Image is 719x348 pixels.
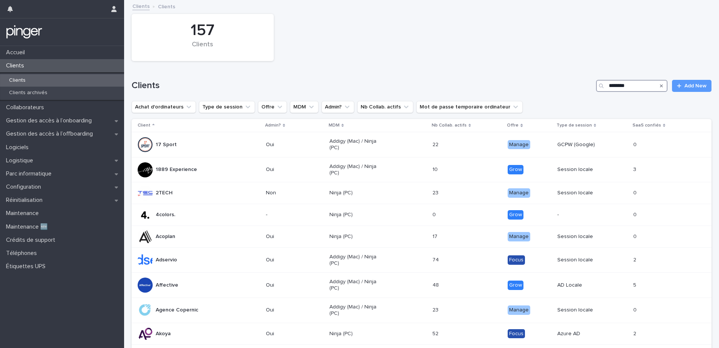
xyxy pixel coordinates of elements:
p: Offre [507,121,519,130]
div: Manage [508,140,530,150]
p: Session locale [557,257,611,263]
tr: AdservioOuiAddigy (Mac) / Ninja (PC)7474 FocusSession locale22 [132,247,711,273]
tr: 1889 ExperienceOuiAddigy (Mac) / Ninja (PC)1010 GrowSession locale33 [132,157,711,182]
p: Gestion des accès à l’onboarding [3,117,98,124]
p: Étiquettes UPS [3,263,52,270]
p: 74 [432,255,440,263]
div: Focus [508,329,525,339]
tr: 2TECHNonNinja (PC)2323 ManageSession locale00 [132,182,711,204]
p: 48 [432,281,440,288]
button: Offre [258,101,287,113]
h1: Clients [132,80,593,91]
p: Configuration [3,183,47,191]
p: Addigy (Mac) / Ninja (PC) [329,138,383,151]
p: Gestion des accès à l’offboarding [3,130,99,137]
img: mTgBEunGTSyRkCgitkcU [6,24,42,40]
button: Nb Collab. actifs [357,101,413,113]
p: Oui [266,257,320,263]
p: Agence Copernic [156,307,198,313]
div: Manage [508,232,530,241]
p: Ninja (PC) [329,212,383,218]
p: Client [138,121,150,130]
p: Logiciels [3,144,35,151]
tr: AffectiveOuiAddigy (Mac) / Ninja (PC)4848 GrowAD Locale55 [132,273,711,298]
p: Acoplan [156,234,175,240]
p: - [557,212,611,218]
p: 10 [432,165,439,173]
a: Clients [132,2,150,10]
p: Session locale [557,166,611,173]
p: 17 Sport [156,142,177,148]
div: Clients [144,41,261,56]
p: Réinitialisation [3,197,49,204]
tr: 4colors.-Ninja (PC)00 Grow-00 [132,204,711,226]
p: Addigy (Mac) / Ninja (PC) [329,304,383,317]
div: Grow [508,210,523,220]
p: GCPW (Google) [557,142,611,148]
p: Non [266,190,320,196]
p: Ninja (PC) [329,190,383,196]
p: - [266,212,320,218]
a: Add New [672,80,711,92]
p: 2 [633,329,638,337]
p: Session locale [557,234,611,240]
p: Clients [3,77,32,84]
p: 0 [633,210,638,218]
p: Ninja (PC) [329,234,383,240]
p: Oui [266,166,320,173]
p: Collaborateurs [3,104,50,111]
button: Admin? [322,101,354,113]
p: Oui [266,282,320,288]
p: Oui [266,307,320,313]
p: Maintenance 🆕 [3,223,54,230]
p: Akoya [156,331,171,337]
p: Maintenance [3,210,45,217]
p: Admin? [265,121,281,130]
p: Affective [156,282,178,288]
tr: AkoyaOuiNinja (PC)5252 FocusAzure AD22 [132,323,711,345]
p: SaaS confiés [633,121,661,130]
button: MDM [290,101,319,113]
button: Achat d'ordinateurs [132,101,196,113]
p: 17 [432,232,439,240]
div: Manage [508,188,530,198]
p: 23 [432,188,440,196]
p: 0 [633,140,638,148]
p: Clients [158,2,175,10]
p: Oui [266,331,320,337]
p: 0 [633,232,638,240]
div: Focus [508,255,525,265]
tr: 17 SportOuiAddigy (Mac) / Ninja (PC)2222 ManageGCPW (Google)00 [132,132,711,157]
button: Mot de passe temporaire ordinateur [416,101,523,113]
p: Addigy (Mac) / Ninja (PC) [329,279,383,292]
p: Accueil [3,49,31,56]
p: Ninja (PC) [329,331,383,337]
p: 0 [633,305,638,313]
p: Clients archivés [3,90,53,96]
div: Grow [508,281,523,290]
p: 52 [432,329,440,337]
p: MDM [329,121,340,130]
p: 5 [633,281,638,288]
p: Nb Collab. actifs [432,121,467,130]
div: 157 [144,21,261,40]
tr: Agence CopernicOuiAddigy (Mac) / Ninja (PC)2323 ManageSession locale00 [132,298,711,323]
p: Téléphones [3,250,43,257]
div: Manage [508,305,530,315]
p: Addigy (Mac) / Ninja (PC) [329,254,383,267]
p: Type de session [557,121,592,130]
input: Search [596,80,667,92]
p: 2TECH [156,190,173,196]
p: Oui [266,142,320,148]
p: Parc informatique [3,170,58,177]
p: 0 [432,210,437,218]
span: Add New [684,83,707,89]
p: Session locale [557,190,611,196]
p: Addigy (Mac) / Ninja (PC) [329,163,383,176]
p: Adservio [156,257,177,263]
p: 2 [633,255,638,263]
p: Session locale [557,307,611,313]
p: Crédits de support [3,237,61,244]
p: 22 [432,140,440,148]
